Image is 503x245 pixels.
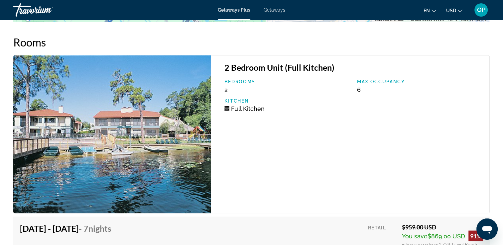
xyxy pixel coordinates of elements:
span: - 7 [79,223,111,233]
p: Max Occupancy [357,79,483,84]
h2: Rooms [13,35,490,48]
span: en [424,8,430,13]
p: Bedrooms [224,79,350,84]
iframe: Button to launch messaging window [476,218,498,240]
span: 2 [224,86,228,93]
span: OP [477,7,485,13]
a: Getaways [264,7,285,13]
p: Kitchen [224,98,350,103]
button: User Menu [472,3,490,17]
span: Nights [88,223,111,233]
div: $959.00 USD [402,223,483,230]
h4: [DATE] - [DATE] [20,223,111,233]
img: 1613E01L.jpg [13,55,211,213]
a: Travorium [13,1,80,19]
span: USD [446,8,456,13]
button: Change language [424,6,436,15]
div: 91% [468,230,483,241]
button: Change currency [446,6,462,15]
span: Full Kitchen [231,105,264,112]
span: You save [402,232,428,239]
span: 6 [357,86,361,93]
span: $869.00 USD [428,232,465,239]
a: Getaways Plus [218,7,250,13]
h3: 2 Bedroom Unit (Full Kitchen) [224,62,483,72]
